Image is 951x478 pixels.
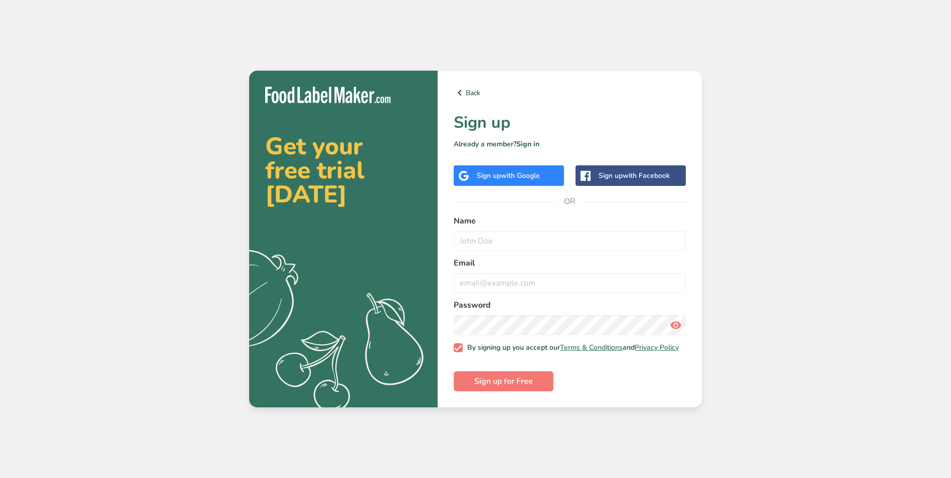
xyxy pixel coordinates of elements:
[265,87,391,103] img: Food Label Maker
[501,171,540,180] span: with Google
[454,139,686,149] p: Already a member?
[477,170,540,181] div: Sign up
[454,231,686,251] input: John Doe
[555,186,585,216] span: OR
[454,87,686,99] a: Back
[454,273,686,293] input: email@example.com
[635,343,679,352] a: Privacy Policy
[454,111,686,135] h1: Sign up
[454,215,686,227] label: Name
[623,171,670,180] span: with Facebook
[474,375,533,387] span: Sign up for Free
[454,257,686,269] label: Email
[454,371,553,391] button: Sign up for Free
[463,343,679,352] span: By signing up you accept our and
[516,139,539,149] a: Sign in
[265,134,422,206] h2: Get your free trial [DATE]
[454,299,686,311] label: Password
[599,170,670,181] div: Sign up
[560,343,623,352] a: Terms & Conditions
